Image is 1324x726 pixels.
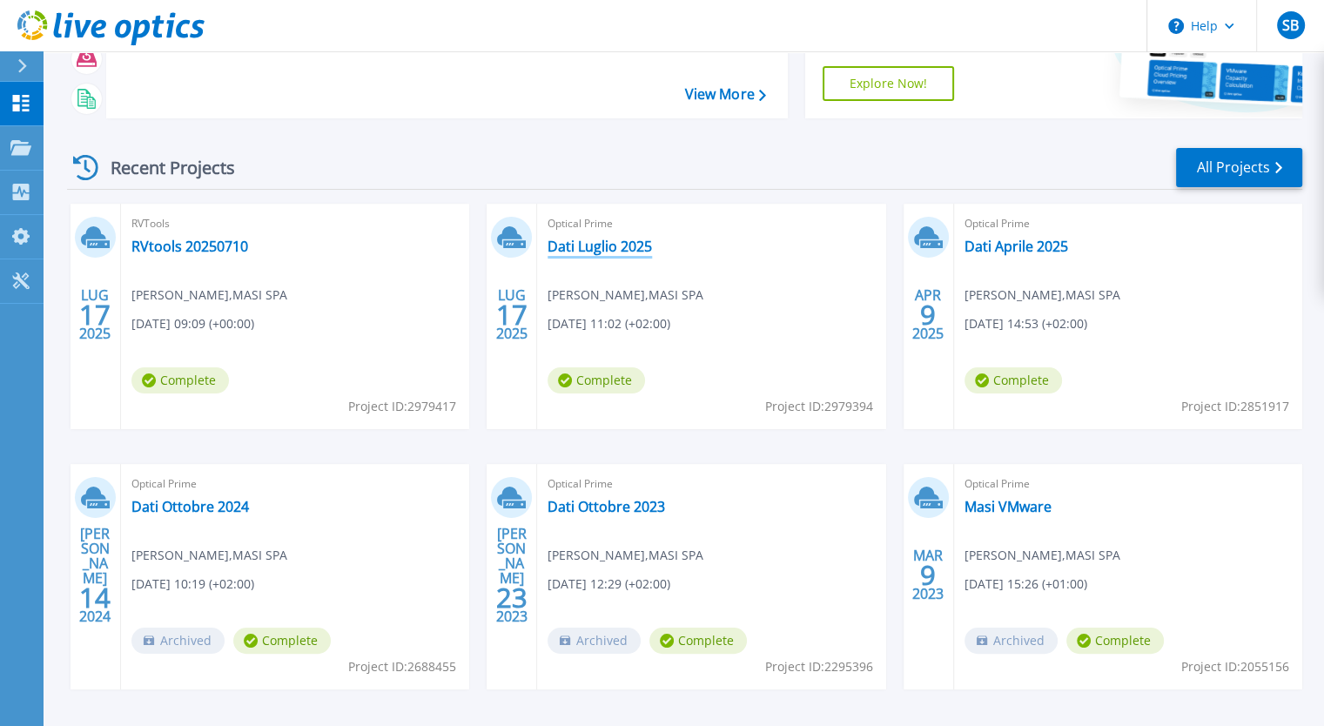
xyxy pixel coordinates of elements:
[79,590,111,605] span: 14
[79,307,111,322] span: 17
[964,214,1292,233] span: Optical Prime
[348,397,456,416] span: Project ID: 2979417
[964,314,1087,333] span: [DATE] 14:53 (+02:00)
[131,628,225,654] span: Archived
[964,367,1062,393] span: Complete
[964,546,1120,565] span: [PERSON_NAME] , MASI SPA
[920,307,936,322] span: 9
[495,283,528,346] div: LUG 2025
[911,543,944,607] div: MAR 2023
[765,397,873,416] span: Project ID: 2979394
[548,214,875,233] span: Optical Prime
[131,474,459,494] span: Optical Prime
[496,307,528,322] span: 17
[131,575,254,594] span: [DATE] 10:19 (+02:00)
[495,543,528,607] div: [PERSON_NAME] 2023
[823,66,955,101] a: Explore Now!
[78,283,111,346] div: LUG 2025
[765,657,873,676] span: Project ID: 2295396
[548,238,652,255] a: Dati Luglio 2025
[548,314,670,333] span: [DATE] 11:02 (+02:00)
[548,286,703,305] span: [PERSON_NAME] , MASI SPA
[1066,628,1164,654] span: Complete
[684,86,765,103] a: View More
[548,628,641,654] span: Archived
[131,238,248,255] a: RVtools 20250710
[548,546,703,565] span: [PERSON_NAME] , MASI SPA
[131,367,229,393] span: Complete
[548,367,645,393] span: Complete
[964,238,1068,255] a: Dati Aprile 2025
[131,498,249,515] a: Dati Ottobre 2024
[1181,657,1289,676] span: Project ID: 2055156
[67,146,259,189] div: Recent Projects
[233,628,331,654] span: Complete
[548,575,670,594] span: [DATE] 12:29 (+02:00)
[1176,148,1302,187] a: All Projects
[131,214,459,233] span: RVTools
[964,474,1292,494] span: Optical Prime
[1181,397,1289,416] span: Project ID: 2851917
[548,498,665,515] a: Dati Ottobre 2023
[911,283,944,346] div: APR 2025
[920,568,936,582] span: 9
[1282,18,1299,32] span: SB
[131,546,287,565] span: [PERSON_NAME] , MASI SPA
[496,590,528,605] span: 23
[131,286,287,305] span: [PERSON_NAME] , MASI SPA
[964,628,1058,654] span: Archived
[78,543,111,607] div: [PERSON_NAME] 2024
[348,657,456,676] span: Project ID: 2688455
[548,474,875,494] span: Optical Prime
[964,498,1052,515] a: Masi VMware
[131,314,254,333] span: [DATE] 09:09 (+00:00)
[649,628,747,654] span: Complete
[964,575,1087,594] span: [DATE] 15:26 (+01:00)
[964,286,1120,305] span: [PERSON_NAME] , MASI SPA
